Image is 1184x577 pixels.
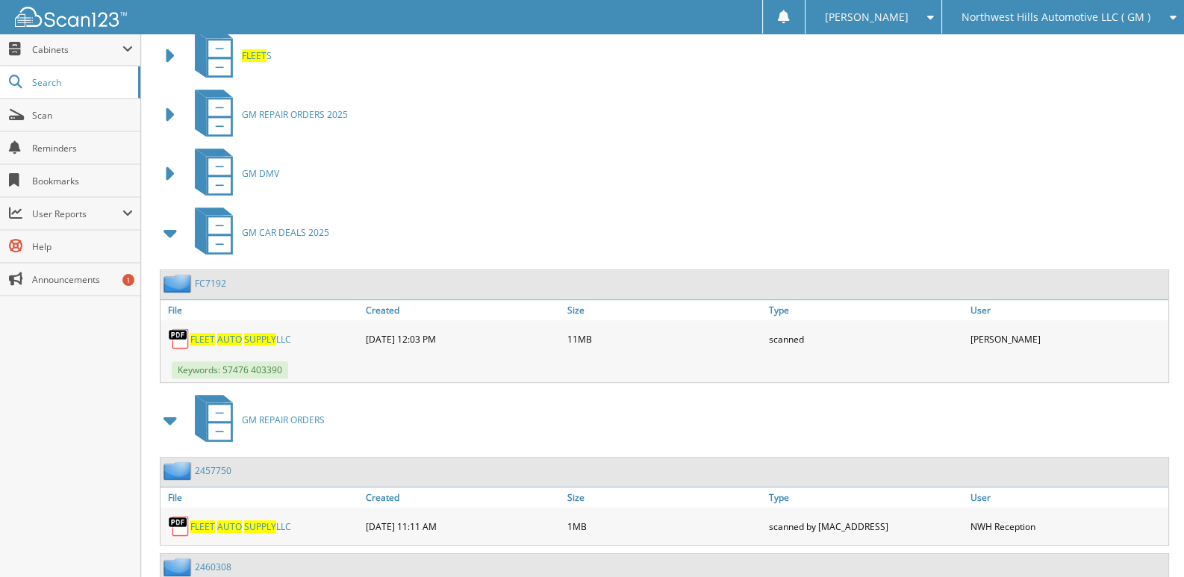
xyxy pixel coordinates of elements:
div: [DATE] 12:03 PM [362,324,564,354]
a: GM REPAIR ORDERS [186,390,325,449]
a: File [161,300,362,320]
span: FLEET [190,520,215,533]
span: User Reports [32,208,122,220]
a: FLEETS [186,26,272,85]
span: FLEET [242,49,267,62]
span: Search [32,76,131,89]
span: GM REPAIR ORDERS 2025 [242,108,348,121]
img: PDF.png [168,328,190,350]
a: Size [564,300,765,320]
span: Northwest Hills Automotive LLC ( GM ) [962,13,1150,22]
span: [PERSON_NAME] [824,13,908,22]
span: S [242,49,272,62]
span: AUTO [217,333,242,346]
div: 1 [122,274,134,286]
span: SUPPLY [244,520,276,533]
a: Created [362,300,564,320]
div: NWH Reception [967,511,1168,541]
span: GM CAR DEALS 2025 [242,226,329,239]
img: folder2.png [163,274,195,293]
span: Keywords: 57476 403390 [172,361,288,378]
span: Bookmarks [32,175,133,187]
a: GM CAR DEALS 2025 [186,203,329,262]
a: Type [765,487,967,508]
span: Cabinets [32,43,122,56]
a: Created [362,487,564,508]
span: AUTO [217,520,242,533]
a: 2460308 [195,561,231,573]
div: scanned [765,324,967,354]
span: FLEET [190,333,215,346]
a: 2457750 [195,464,231,477]
span: Reminders [32,142,133,155]
div: 11MB [564,324,765,354]
span: GM REPAIR ORDERS [242,414,325,426]
a: Type [765,300,967,320]
img: scan123-logo-white.svg [15,7,127,27]
img: PDF.png [168,515,190,537]
a: GM REPAIR ORDERS 2025 [186,85,348,144]
a: User [967,487,1168,508]
a: File [161,487,362,508]
a: FC7192 [195,277,226,290]
div: scanned by [MAC_ADDRESS] [765,511,967,541]
a: Size [564,487,765,508]
img: folder2.png [163,558,195,576]
a: FLEET AUTO SUPPLYLLC [190,333,291,346]
div: 1MB [564,511,765,541]
span: GM DMV [242,167,279,180]
a: GM DMV [186,144,279,203]
img: folder2.png [163,461,195,480]
div: [PERSON_NAME] [967,324,1168,354]
span: Scan [32,109,133,122]
span: Help [32,240,133,253]
span: SUPPLY [244,333,276,346]
div: [DATE] 11:11 AM [362,511,564,541]
a: FLEET AUTO SUPPLYLLC [190,520,291,533]
a: User [967,300,1168,320]
span: Announcements [32,273,133,286]
iframe: Chat Widget [1109,505,1184,577]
